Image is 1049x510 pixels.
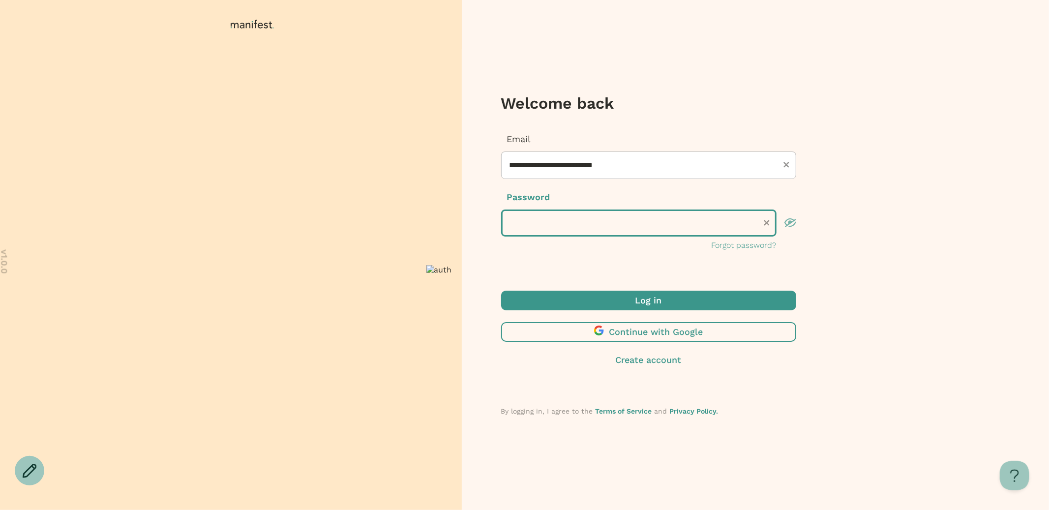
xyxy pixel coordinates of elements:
[501,322,796,342] button: Continue with Google
[501,133,796,146] p: Email
[501,354,796,366] button: Create account
[501,291,796,310] button: Log in
[501,407,719,415] span: By logging in, I agree to the and
[596,407,652,415] a: Terms of Service
[426,265,452,274] img: auth
[501,93,796,113] h3: Welcome back
[670,407,719,415] a: Privacy Policy.
[501,191,796,204] p: Password
[712,240,777,251] button: Forgot password?
[1000,461,1029,490] iframe: Toggle Customer Support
